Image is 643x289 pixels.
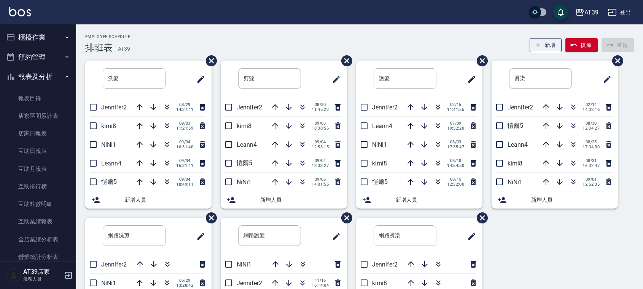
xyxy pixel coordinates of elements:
[176,182,193,187] span: 18:49:11
[176,121,193,126] span: 09/03
[372,160,387,167] span: kimi8
[125,196,205,204] span: 新增人員
[101,141,116,148] span: NiNi1
[3,27,73,47] button: 櫃檯作業
[565,38,598,52] button: 復原
[583,163,600,168] span: 16:02:47
[508,160,522,167] span: kimi8
[508,141,528,148] span: Leann4
[3,231,73,248] a: 全店業績分析表
[85,191,212,209] div: 新增人員
[583,144,600,149] span: 17:04:30
[553,5,568,20] button: save
[312,102,329,107] span: 08/30
[176,144,193,149] span: 16:31:40
[447,102,464,107] span: 02/15
[356,191,482,209] div: 新增人員
[584,8,598,17] div: AT39
[237,279,262,287] span: Jennifer2
[492,191,618,209] div: 新增人員
[9,7,31,16] img: Logo
[176,278,193,283] span: 05/29
[312,177,329,182] span: 09/05
[101,261,127,268] span: Jennifer2
[336,50,353,72] span: 刪除班表
[3,142,73,160] a: 互助日報表
[23,268,62,276] h5: AT39店家
[336,207,353,229] span: 刪除班表
[312,126,329,131] span: 18:38:56
[238,68,301,89] input: 排版標題
[508,178,522,186] span: NiNi1
[221,191,347,209] div: 新增人員
[3,213,73,230] a: 互助業績報表
[312,140,329,144] span: 09/04
[192,227,205,246] span: 修改班表的標題
[237,159,252,167] span: 愷爾5
[176,107,193,112] span: 14:37:41
[101,279,116,287] span: NiNi1
[200,50,218,72] span: 刪除班表
[471,50,489,72] span: 刪除班表
[23,276,62,283] p: 服務人員
[583,107,600,112] span: 14:02:16
[447,177,464,182] span: 08/15
[583,126,600,131] span: 12:34:27
[372,178,388,185] span: 愷爾5
[260,196,341,204] span: 新增人員
[85,42,113,53] h3: 排班表
[598,70,612,88] span: 修改班表的標題
[176,140,193,144] span: 09/04
[396,196,476,204] span: 新增人員
[372,279,387,287] span: kimi8
[447,163,464,168] span: 14:54:50
[605,5,634,19] button: 登出
[312,144,329,149] span: 12:58:15
[583,177,600,182] span: 09/01
[312,283,329,288] span: 16:14:04
[3,125,73,142] a: 店家日報表
[3,67,73,87] button: 報表及分析
[101,160,121,167] span: Leann4
[312,278,329,283] span: 11/16
[176,126,193,131] span: 11:21:59
[3,178,73,195] a: 互助排行榜
[3,90,73,107] a: 報表目錄
[372,104,398,111] span: Jennifer2
[312,158,329,163] span: 09/04
[583,121,600,126] span: 08/30
[237,122,251,130] span: kimi8
[471,207,489,229] span: 刪除班表
[237,104,262,111] span: Jennifer2
[237,178,251,186] span: NiNi1
[3,160,73,178] a: 互助月報表
[176,177,193,182] span: 09/04
[447,126,464,131] span: 19:32:20
[508,122,523,129] span: 愷爾5
[238,225,301,246] input: 排版標題
[447,107,464,112] span: 11:41:55
[447,182,464,187] span: 12:32:00
[327,70,341,88] span: 修改班表的標題
[192,70,205,88] span: 修改班表的標題
[200,207,218,229] span: 刪除班表
[327,227,341,246] span: 修改班表的標題
[463,227,476,246] span: 修改班表的標題
[606,50,624,72] span: 刪除班表
[583,102,600,107] span: 02/14
[101,178,117,185] span: 愷爾5
[3,195,73,213] a: 互助點數明細
[374,68,436,89] input: 排版標題
[447,140,464,144] span: 08/03
[237,141,257,148] span: Leann4
[572,5,602,20] button: AT39
[583,140,600,144] span: 08/25
[312,163,329,168] span: 18:33:27
[85,34,131,39] h2: Employee Schedule
[447,158,464,163] span: 08/10
[176,102,193,107] span: 08/29
[6,268,21,283] img: Person
[312,182,329,187] span: 14:01:55
[372,122,392,130] span: Leann4
[176,283,193,288] span: 13:28:42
